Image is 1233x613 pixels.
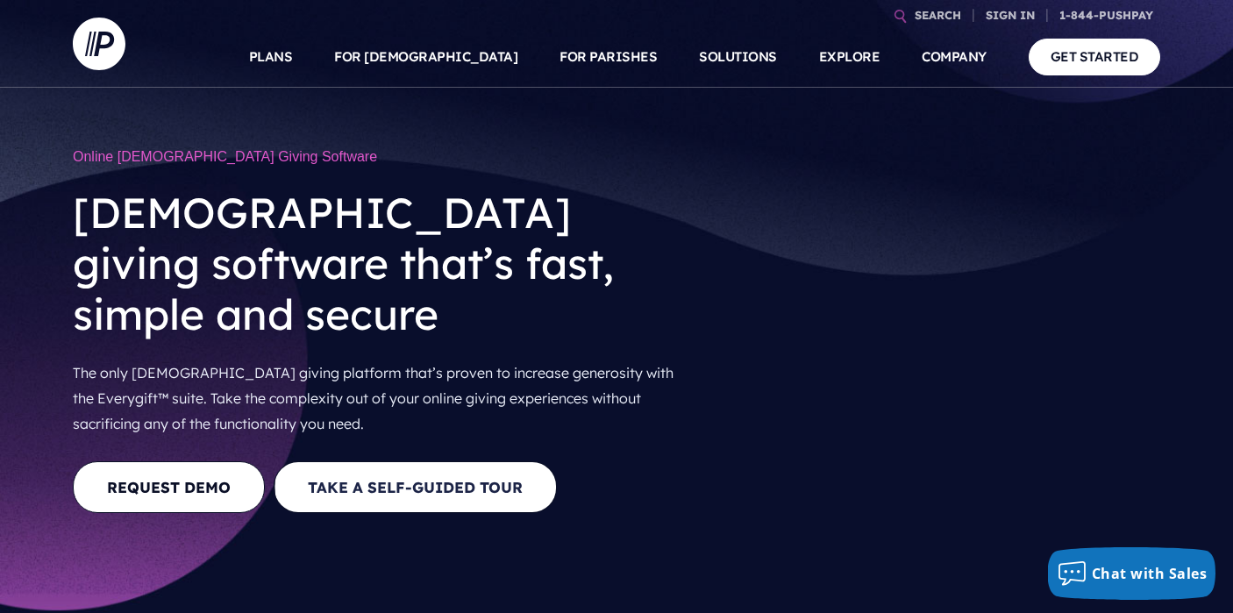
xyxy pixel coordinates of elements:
a: SOLUTIONS [699,26,777,88]
p: The only [DEMOGRAPHIC_DATA] giving platform that’s proven to increase generosity with the Everygi... [73,353,695,443]
button: Take a Self-guided Tour [274,461,557,513]
h1: Online [DEMOGRAPHIC_DATA] Giving Software [73,140,695,174]
a: COMPANY [922,26,987,88]
button: Chat with Sales [1048,547,1216,600]
a: EXPLORE [819,26,880,88]
span: Chat with Sales [1092,564,1208,583]
a: FOR PARISHES [559,26,657,88]
a: GET STARTED [1029,39,1161,75]
a: PLANS [249,26,293,88]
h2: [DEMOGRAPHIC_DATA] giving software that’s fast, simple and secure [73,174,695,353]
a: REQUEST DEMO [73,461,265,513]
a: FOR [DEMOGRAPHIC_DATA] [334,26,517,88]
